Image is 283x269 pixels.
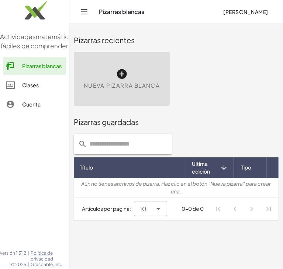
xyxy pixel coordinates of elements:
[31,262,62,267] font: Graspable, Inc.
[192,160,210,175] font: Última edición
[210,200,277,217] nav: Navegación de paginación
[22,82,39,88] font: Clases
[10,262,26,267] font: © 2025
[74,117,139,126] font: Pizarras guardadas
[22,63,62,69] font: Pizarras blancas
[31,250,69,262] a: Política de privacidad
[74,35,135,45] font: Pizarras recientes
[1,32,76,50] font: matemáticas fáciles de comprender
[140,205,146,213] font: 10
[78,140,87,149] i: prepended action
[84,82,160,89] font: Nueva pizarra blanca
[28,250,29,256] font: |
[224,8,268,15] font: [PERSON_NAME]
[3,95,66,113] a: Cuenta
[82,205,131,212] font: Artículos por página:
[82,180,271,195] font: Aún no tienes archivos de pizarra. Haz clic en el botón "Nueva pizarra" para crear una.
[22,101,41,108] font: Cuenta
[80,164,93,171] font: Título
[182,205,204,212] font: 0-0 de 0
[31,250,53,262] font: Política de privacidad
[82,205,134,213] span: Artículos por página:
[3,76,66,94] a: Clases
[78,6,90,18] button: Cambiar navegación
[3,57,66,75] a: Pizarras blancas
[217,5,274,18] button: [PERSON_NAME]
[241,164,252,171] font: Tipo
[28,262,29,267] font: |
